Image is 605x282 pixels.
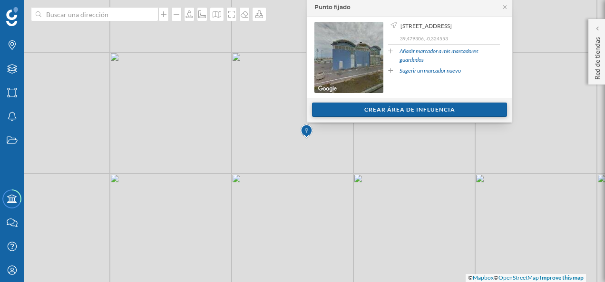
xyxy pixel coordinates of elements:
[540,274,584,281] a: Improve this map
[6,7,18,26] img: Geoblink Logo
[498,274,539,281] a: OpenStreetMap
[466,274,586,282] div: © ©
[473,274,494,281] a: Mapbox
[314,3,351,11] div: Punto fijado
[400,66,461,75] a: Sugerir un marcador nuevo
[400,47,500,64] a: Añadir marcador a mis marcadores guardados
[400,35,500,42] p: 39,479306, -0,324553
[19,7,53,15] span: Soporte
[400,22,452,30] span: [STREET_ADDRESS]
[301,122,312,141] img: Marker
[314,22,383,93] img: streetview
[593,33,602,80] p: Red de tiendas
